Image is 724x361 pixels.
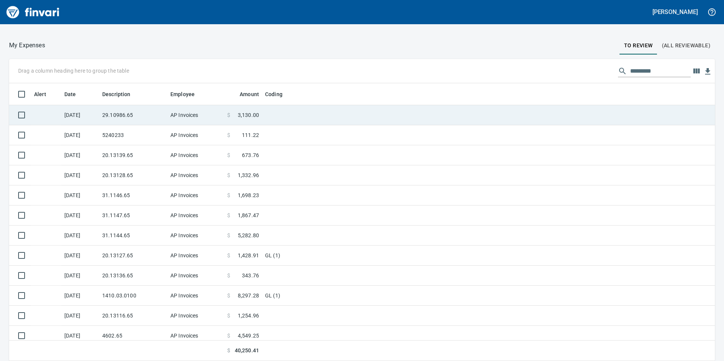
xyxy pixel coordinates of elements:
[99,105,167,125] td: 29.10986.65
[227,232,230,239] span: $
[238,212,259,219] span: 1,867.47
[61,306,99,326] td: [DATE]
[238,171,259,179] span: 1,332.96
[662,41,710,50] span: (All Reviewable)
[227,111,230,119] span: $
[265,90,292,99] span: Coding
[99,226,167,246] td: 31.1144.65
[61,125,99,145] td: [DATE]
[167,286,224,306] td: AP Invoices
[167,306,224,326] td: AP Invoices
[64,90,86,99] span: Date
[61,185,99,205] td: [DATE]
[99,286,167,306] td: 1410.03.0100
[9,41,45,50] p: My Expenses
[170,90,204,99] span: Employee
[227,292,230,299] span: $
[651,6,700,18] button: [PERSON_NAME]
[167,145,224,165] td: AP Invoices
[265,90,282,99] span: Coding
[61,266,99,286] td: [DATE]
[167,266,224,286] td: AP Invoices
[167,105,224,125] td: AP Invoices
[167,125,224,145] td: AP Invoices
[64,90,76,99] span: Date
[238,232,259,239] span: 5,282.80
[99,125,167,145] td: 5240233
[61,105,99,125] td: [DATE]
[61,326,99,346] td: [DATE]
[170,90,195,99] span: Employee
[102,90,140,99] span: Description
[167,226,224,246] td: AP Invoices
[99,326,167,346] td: 4602.65
[262,286,451,306] td: GL (1)
[238,111,259,119] span: 3,130.00
[34,90,46,99] span: Alert
[227,191,230,199] span: $
[167,246,224,266] td: AP Invoices
[61,226,99,246] td: [DATE]
[99,306,167,326] td: 20.13116.65
[227,347,230,355] span: $
[34,90,56,99] span: Alert
[167,165,224,185] td: AP Invoices
[238,332,259,339] span: 4,549.25
[227,171,230,179] span: $
[227,131,230,139] span: $
[99,266,167,286] td: 20.13136.65
[227,212,230,219] span: $
[702,66,713,77] button: Download Table
[99,145,167,165] td: 20.13139.65
[102,90,131,99] span: Description
[167,185,224,205] td: AP Invoices
[652,8,698,16] h5: [PERSON_NAME]
[167,205,224,226] td: AP Invoices
[61,145,99,165] td: [DATE]
[61,165,99,185] td: [DATE]
[5,3,61,21] img: Finvari
[99,185,167,205] td: 31.1146.65
[624,41,653,50] span: To Review
[230,90,259,99] span: Amount
[61,246,99,266] td: [DATE]
[242,272,259,279] span: 343.76
[99,165,167,185] td: 20.13128.65
[238,312,259,319] span: 1,254.96
[238,252,259,259] span: 1,428.91
[227,332,230,339] span: $
[262,246,451,266] td: GL (1)
[99,246,167,266] td: 20.13127.65
[61,205,99,226] td: [DATE]
[227,312,230,319] span: $
[9,41,45,50] nav: breadcrumb
[238,191,259,199] span: 1,698.23
[227,252,230,259] span: $
[99,205,167,226] td: 31.1147.65
[242,151,259,159] span: 673.76
[691,65,702,77] button: Choose columns to display
[227,272,230,279] span: $
[61,286,99,306] td: [DATE]
[238,292,259,299] span: 8,297.28
[227,151,230,159] span: $
[167,326,224,346] td: AP Invoices
[242,131,259,139] span: 111.22
[18,67,129,75] p: Drag a column heading here to group the table
[240,90,259,99] span: Amount
[235,347,259,355] span: 40,250.41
